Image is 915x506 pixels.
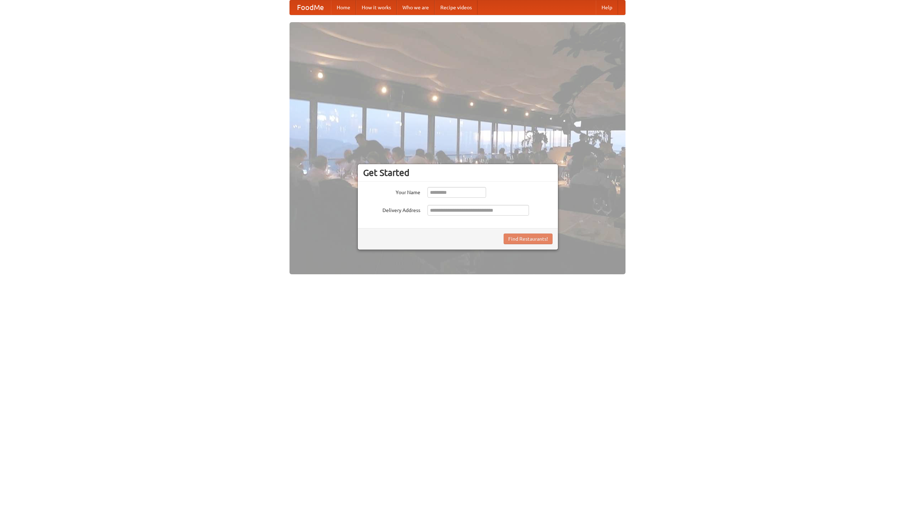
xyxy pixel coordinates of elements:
a: FoodMe [290,0,331,15]
a: Home [331,0,356,15]
button: Find Restaurants! [504,234,553,244]
a: How it works [356,0,397,15]
label: Delivery Address [363,205,420,214]
a: Recipe videos [435,0,478,15]
label: Your Name [363,187,420,196]
a: Help [596,0,618,15]
a: Who we are [397,0,435,15]
h3: Get Started [363,167,553,178]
